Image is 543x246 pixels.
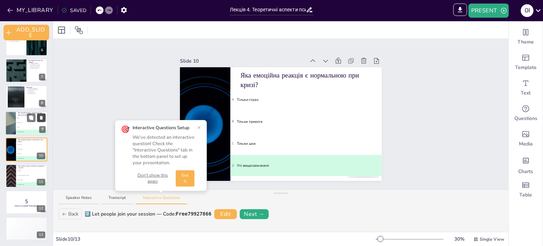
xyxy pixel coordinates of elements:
span: B [16,175,17,176]
span: Когнітивно-поведінкова терапія [16,175,47,176]
div: 6 [6,33,47,56]
div: Slide 10 [180,57,305,65]
p: Довготривалість тривоги [30,65,45,67]
div: 12 [6,190,47,214]
span: Single View [480,236,504,242]
button: ADD_SLIDE [4,25,49,40]
p: Висновок [27,86,45,88]
button: Interactive Questions [136,195,187,205]
div: 13 [6,217,47,240]
div: 9 [5,111,48,135]
button: O I [521,4,533,18]
span: EXPORT_TO_POWERPOINT [453,4,467,18]
div: SAVED [62,7,86,14]
span: Тільки тривога [16,148,47,149]
button: MY_LIBRARY [5,5,56,16]
button: Got it [176,170,194,187]
button: Duplicate Slide [27,113,35,122]
div: 🎯 [121,125,130,135]
span: Тільки тривога [232,119,380,125]
span: Усі вищезазначені [16,158,47,159]
span: Тільки шок [16,153,47,154]
span: D [232,163,234,168]
p: Яка емоційна реакція є нормальною при кризі? [18,138,45,142]
div: 11 [37,179,45,185]
span: C [16,127,17,128]
div: Interactive Questions Setup [133,125,194,131]
div: Add charts and graphs [509,151,543,177]
button: Edit [214,209,237,219]
span: A [16,144,17,145]
p: 5 [8,198,45,205]
div: 7 [39,74,45,80]
p: Короткочасність стресу [30,64,45,65]
div: 30 % [451,235,468,243]
span: B [232,119,234,124]
button: Transcript [101,195,133,205]
div: 6 [39,47,45,54]
span: A [232,97,234,102]
div: Add ready made slides [509,50,543,75]
span: Шок [16,118,47,119]
span: Text [521,90,531,97]
div: 12 [37,205,45,212]
button: Next → [240,209,269,219]
div: Layout [56,24,67,36]
span: C [16,179,17,181]
div: We've detected an interactive question! Check the "Interactive Questions" tab in the bottom panel... [133,134,194,166]
span: C [16,153,17,154]
span: Тільки шок [232,141,380,147]
div: Get real-time input from your audience [509,101,543,126]
span: D [16,158,17,159]
div: Add images, graphics, shapes or video [509,126,543,151]
div: 9 [39,126,46,133]
span: Theme [518,39,534,46]
p: Схожість симптомів [30,62,45,64]
span: C [232,141,234,146]
div: Add a table [509,177,543,202]
span: Усі вищезазначені [16,184,47,185]
span: B [16,149,17,150]
p: Попереджувальні знаки [30,67,45,68]
span: Страх [16,127,47,128]
div: 13 [37,231,45,238]
p: Психологічна підтримка [28,89,45,90]
span: Position [75,26,83,34]
span: Всі вищезазначені [16,131,47,132]
div: 7 [6,59,47,82]
span: A [16,170,17,171]
span: Charts [518,168,533,175]
span: D [16,184,17,185]
button: × [197,125,201,130]
span: B [16,122,17,123]
span: Free79927866 [176,211,211,217]
p: Створення спільнот [28,93,45,94]
p: Яка емоційна реакція є нормальною при кризі? [240,71,372,90]
button: Back [59,208,82,219]
span: Questions [514,115,537,122]
button: Don't show this again [133,172,173,184]
span: Усі вищезазначені [232,163,380,168]
p: Уникнення осуду [28,90,45,91]
p: Потреба в допомозі [30,68,45,69]
p: Психологічна підтримка [9,41,24,42]
input: INSERT_TITLE [230,5,306,15]
div: Add text boxes [509,75,543,101]
div: O I [521,4,533,17]
span: Релаксація [16,170,47,171]
span: Тільки страх [232,97,380,103]
span: A [16,118,17,119]
button: PRESENT [468,4,509,18]
div: 11 [6,164,47,188]
span: Media [519,141,533,148]
span: Table [519,191,532,199]
p: Резильєнтність [28,91,45,93]
button: Speaker Notes [59,195,99,205]
span: D [16,131,17,132]
span: Заперечення [16,122,47,123]
div: 2️⃣ Let people join your session — Code: [84,210,211,218]
button: Delete Slide [37,113,46,122]
div: 8 [6,85,47,109]
span: Фізичні вправи [16,179,47,181]
p: Які стратегії можуть допомогти впоратися зі стресом? [18,165,45,169]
